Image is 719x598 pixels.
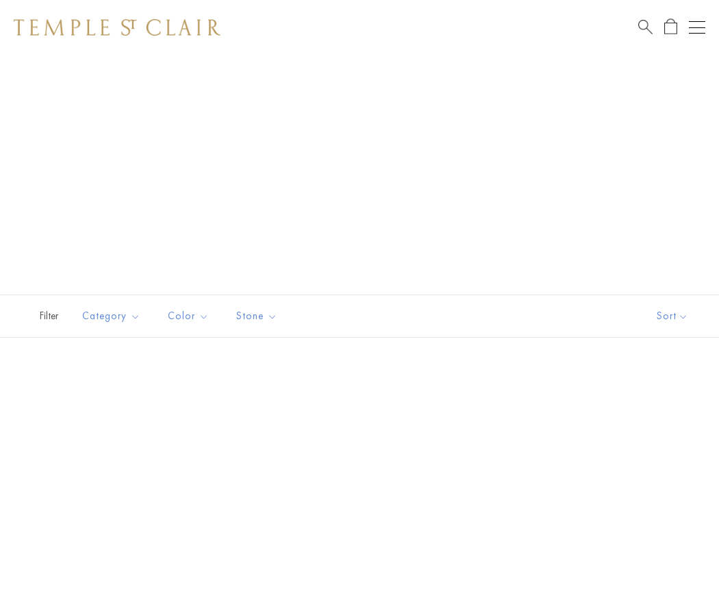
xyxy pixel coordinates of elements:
button: Category [72,301,151,332]
button: Open navigation [689,19,705,36]
button: Show sort by [626,295,719,337]
a: Open Shopping Bag [664,18,677,36]
button: Color [157,301,219,332]
img: Temple St. Clair [14,19,220,36]
button: Stone [226,301,288,332]
a: Search [638,18,653,36]
span: Color [161,308,219,325]
span: Stone [229,308,288,325]
span: Category [75,308,151,325]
